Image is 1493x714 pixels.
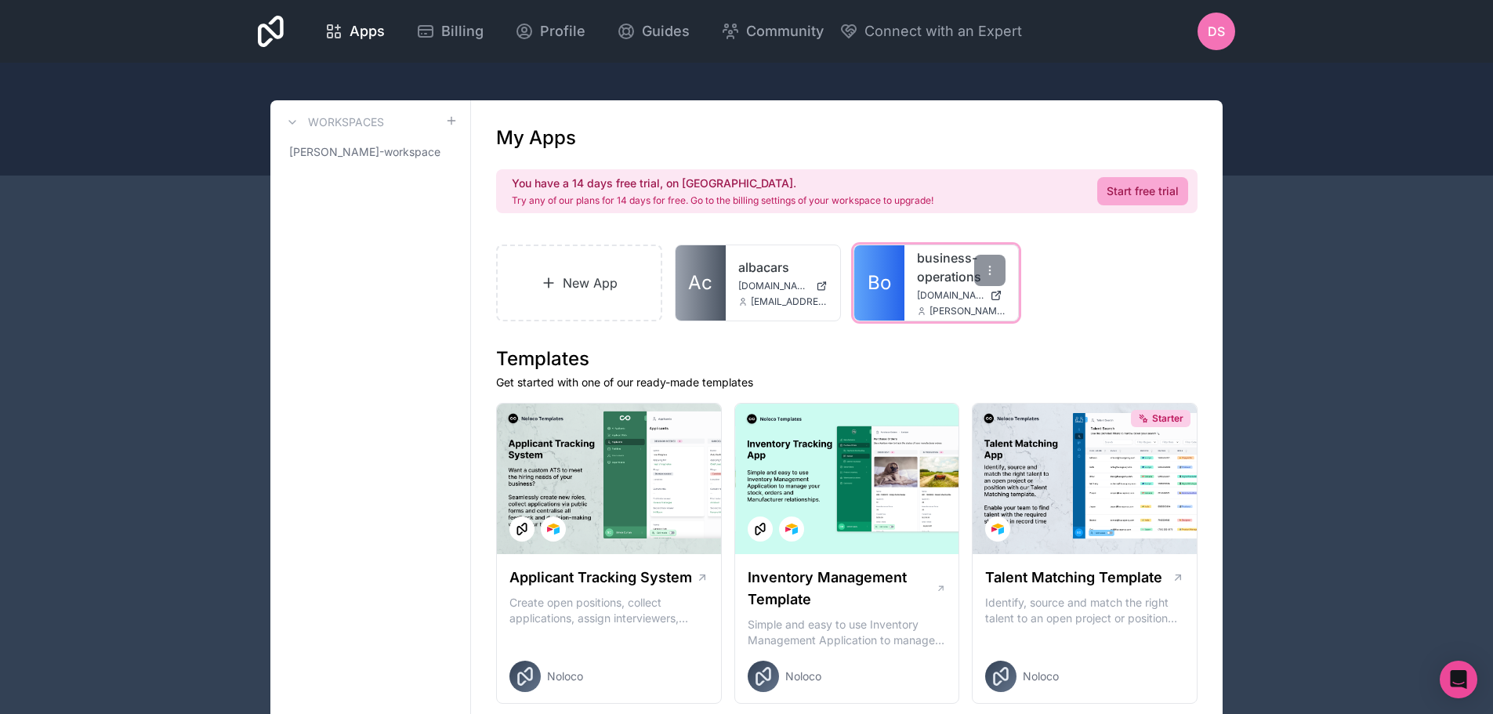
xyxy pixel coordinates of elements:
[547,669,583,684] span: Noloco
[864,20,1022,42] span: Connect with an Expert
[283,138,458,166] a: [PERSON_NAME]-workspace
[496,346,1198,371] h1: Templates
[283,113,384,132] a: Workspaces
[708,14,836,49] a: Community
[512,176,933,191] h2: You have a 14 days free trial, on [GEOGRAPHIC_DATA].
[991,523,1004,535] img: Airtable Logo
[930,305,1006,317] span: [PERSON_NAME][EMAIL_ADDRESS][DOMAIN_NAME]
[1208,22,1225,41] span: DS
[496,375,1198,390] p: Get started with one of our ready-made templates
[289,144,440,160] span: [PERSON_NAME]-workspace
[1023,669,1059,684] span: Noloco
[642,20,690,42] span: Guides
[738,280,810,292] span: [DOMAIN_NAME]
[854,245,904,321] a: Bo
[748,567,936,611] h1: Inventory Management Template
[308,114,384,130] h3: Workspaces
[985,595,1184,626] p: Identify, source and match the right talent to an open project or position with our Talent Matchi...
[751,295,828,308] span: [EMAIL_ADDRESS][DOMAIN_NAME]
[917,289,1006,302] a: [DOMAIN_NAME]
[441,20,484,42] span: Billing
[404,14,496,49] a: Billing
[1152,412,1183,425] span: Starter
[496,245,662,321] a: New App
[917,248,1006,286] a: business-operations
[509,567,692,589] h1: Applicant Tracking System
[785,669,821,684] span: Noloco
[917,289,984,302] span: [DOMAIN_NAME]
[738,280,828,292] a: [DOMAIN_NAME]
[1440,661,1477,698] div: Open Intercom Messenger
[547,523,560,535] img: Airtable Logo
[509,595,708,626] p: Create open positions, collect applications, assign interviewers, centralise candidate feedback a...
[985,567,1162,589] h1: Talent Matching Template
[748,617,947,648] p: Simple and easy to use Inventory Management Application to manage your stock, orders and Manufact...
[1097,177,1188,205] a: Start free trial
[350,20,385,42] span: Apps
[604,14,702,49] a: Guides
[312,14,397,49] a: Apps
[738,258,828,277] a: albacars
[868,270,891,295] span: Bo
[512,194,933,207] p: Try any of our plans for 14 days for free. Go to the billing settings of your workspace to upgrade!
[746,20,824,42] span: Community
[839,20,1022,42] button: Connect with an Expert
[676,245,726,321] a: Ac
[540,20,585,42] span: Profile
[688,270,712,295] span: Ac
[502,14,598,49] a: Profile
[785,523,798,535] img: Airtable Logo
[496,125,576,150] h1: My Apps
